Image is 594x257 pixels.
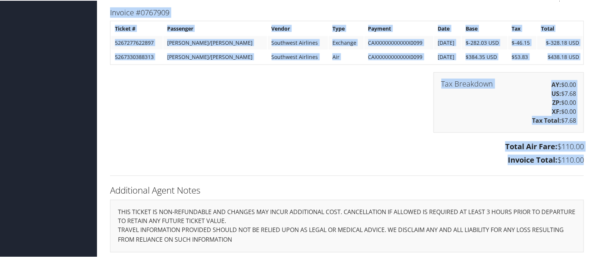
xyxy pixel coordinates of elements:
[110,7,584,17] h3: Invoice #0767909
[462,35,507,49] td: $-282.03 USD
[441,79,493,87] h3: Tax Breakdown
[505,141,557,151] strong: Total Air Fare:
[434,50,461,63] td: [DATE]
[329,50,364,63] td: Air
[110,141,584,151] h3: $110.00
[532,116,561,124] strong: Tax Total:
[365,21,434,35] th: Payment
[111,35,163,49] td: 5267277622897
[111,50,163,63] td: 5267330388313
[110,184,584,196] h2: Additional Agent Notes
[462,50,507,63] td: $384.35 USD
[365,50,434,63] td: CAXXXXXXXXXXXX0099
[329,35,364,49] td: Exchange
[268,50,328,63] td: Southwest Airlines
[508,50,537,63] td: $53.83
[462,21,507,35] th: Base
[551,80,561,88] strong: AY:
[110,154,584,164] h3: $110.00
[508,21,537,35] th: Tax
[508,35,537,49] td: $-46.15
[163,35,267,49] td: [PERSON_NAME]/[PERSON_NAME]
[434,21,461,35] th: Date
[552,98,561,106] strong: ZP:
[552,107,561,115] strong: XF:
[434,35,461,49] td: [DATE]
[110,199,584,252] div: THIS TICKET IS NON-REFUNDABLE AND CHANGES MAY INCUR ADDITIONAL COST. CANCELLATION IF ALLOWED IS R...
[537,21,583,35] th: Total
[268,21,328,35] th: Vendor
[365,35,434,49] td: CAXXXXXXXXXXXX0099
[118,225,576,244] p: TRAVEL INFORMATION PROVIDED SHOULD NOT BE RELIED UPON AS LEGAL OR MEDICAL ADVICE. WE DISCLAIM ANY...
[329,21,364,35] th: Type
[434,72,584,132] div: $0.00 $7.68 $0.00 $0.00 $7.68
[111,21,163,35] th: Ticket #
[163,21,267,35] th: Passenger
[551,89,561,97] strong: US:
[508,154,557,164] strong: Invoice Total:
[163,50,267,63] td: [PERSON_NAME]/[PERSON_NAME]
[537,35,583,49] td: $-328.18 USD
[268,35,328,49] td: Southwest Airlines
[537,50,583,63] td: $438.18 USD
